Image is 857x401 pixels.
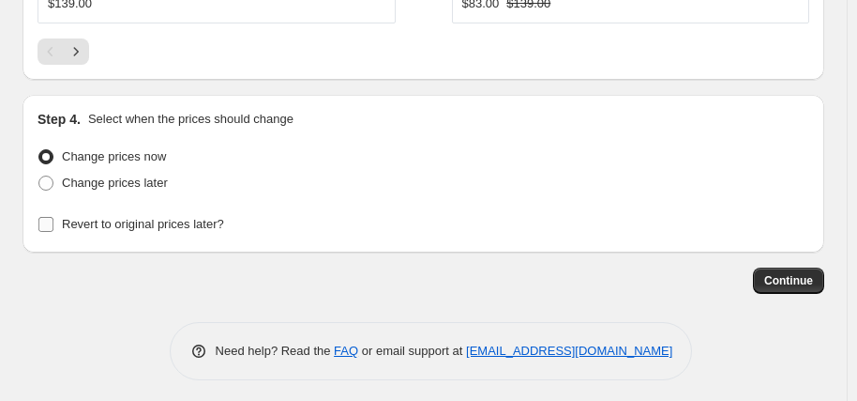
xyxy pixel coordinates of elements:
span: or email support at [358,344,466,358]
a: FAQ [334,344,358,358]
span: Change prices now [62,149,166,163]
p: Select when the prices should change [88,110,293,129]
button: Next [63,39,89,65]
h2: Step 4. [38,110,81,129]
span: Revert to original prices later? [62,217,224,231]
button: Continue [753,268,824,294]
span: Continue [764,273,813,288]
span: Change prices later [62,176,168,190]
a: [EMAIL_ADDRESS][DOMAIN_NAME] [466,344,672,358]
nav: Pagination [38,39,89,65]
span: Need help? Read the [216,344,335,358]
